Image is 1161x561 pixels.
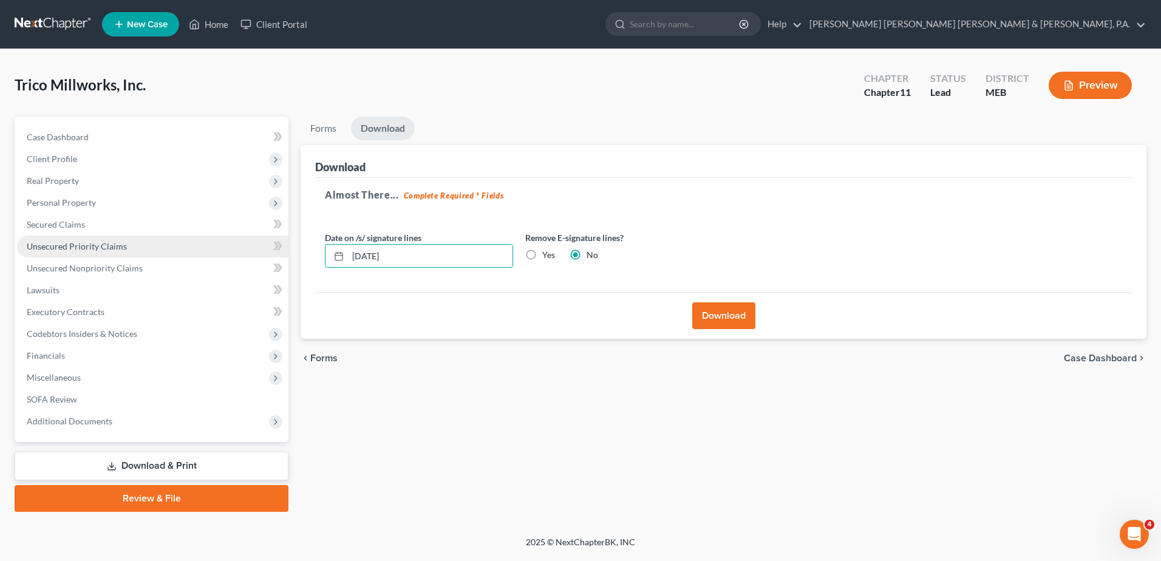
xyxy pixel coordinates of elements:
span: Forms [310,353,338,363]
span: Real Property [27,175,79,186]
div: Download [315,160,366,174]
a: SOFA Review [17,389,288,410]
span: 4 [1145,520,1154,529]
span: 11 [900,86,911,98]
span: Additional Documents [27,416,112,426]
span: Case Dashboard [27,132,89,142]
label: Date on /s/ signature lines [325,231,421,244]
a: Unsecured Nonpriority Claims [17,257,288,279]
label: Yes [542,249,555,261]
a: Case Dashboard [17,126,288,148]
span: Secured Claims [27,219,85,229]
strong: Complete Required * Fields [404,191,504,200]
span: Executory Contracts [27,307,104,317]
span: Miscellaneous [27,372,81,382]
span: Codebtors Insiders & Notices [27,328,137,339]
iframe: Intercom live chat [1120,520,1149,549]
i: chevron_left [301,353,310,363]
i: chevron_right [1137,353,1146,363]
span: Unsecured Nonpriority Claims [27,263,143,273]
div: Chapter [864,72,911,86]
div: District [986,72,1029,86]
div: Lead [930,86,966,100]
span: SOFA Review [27,394,77,404]
span: Unsecured Priority Claims [27,241,127,251]
input: MM/DD/YYYY [348,245,512,268]
a: Download [351,117,415,140]
a: Home [183,13,234,35]
label: Remove E-signature lines? [525,231,713,244]
div: Chapter [864,86,911,100]
span: Client Profile [27,154,77,164]
span: Personal Property [27,197,96,208]
button: Preview [1049,72,1132,99]
div: Status [930,72,966,86]
a: Executory Contracts [17,301,288,323]
a: Forms [301,117,346,140]
a: Lawsuits [17,279,288,301]
div: 2025 © NextChapterBK, INC [234,536,927,558]
div: MEB [986,86,1029,100]
a: Secured Claims [17,214,288,236]
a: Help [761,13,802,35]
a: [PERSON_NAME] [PERSON_NAME] [PERSON_NAME] & [PERSON_NAME], P.A. [803,13,1146,35]
span: Case Dashboard [1064,353,1137,363]
label: No [587,249,598,261]
button: chevron_left Forms [301,353,354,363]
a: Download & Print [15,452,288,480]
h5: Almost There... [325,188,1122,202]
span: Trico Millworks, Inc. [15,76,146,93]
a: Review & File [15,485,288,512]
input: Search by name... [630,13,741,35]
span: Lawsuits [27,285,60,295]
a: Case Dashboard chevron_right [1064,353,1146,363]
a: Unsecured Priority Claims [17,236,288,257]
button: Download [692,302,755,329]
span: New Case [127,20,168,29]
span: Financials [27,350,65,361]
a: Client Portal [234,13,313,35]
